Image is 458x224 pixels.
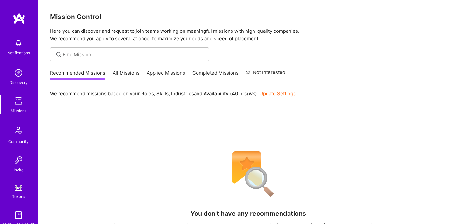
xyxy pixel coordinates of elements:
h4: You don't have any recommendations [191,210,306,217]
img: logo [13,13,25,24]
div: Discovery [10,79,28,86]
b: Roles [141,91,154,97]
a: Completed Missions [192,70,239,80]
img: Community [11,123,26,138]
img: tokens [15,185,22,191]
img: bell [12,37,25,50]
b: Skills [156,91,169,97]
div: Notifications [7,50,30,56]
a: Not Interested [246,69,285,80]
input: Find Mission... [63,51,204,58]
h3: Mission Control [50,13,447,21]
p: Here you can discover and request to join teams working on meaningful missions with high-quality ... [50,27,447,43]
div: Tokens [12,193,25,200]
img: teamwork [12,95,25,107]
b: Availability (40 hrs/wk) [204,91,257,97]
img: guide book [12,209,25,221]
div: Invite [14,166,24,173]
i: icon SearchGrey [55,51,62,58]
a: All Missions [113,70,140,80]
img: Invite [12,154,25,166]
img: No Results [221,147,275,201]
p: We recommend missions based on your , , and . [50,90,296,97]
a: Recommended Missions [50,70,105,80]
img: discovery [12,66,25,79]
b: Industries [171,91,194,97]
a: Applied Missions [147,70,185,80]
div: Missions [11,107,26,114]
a: Update Settings [260,91,296,97]
div: Community [8,138,29,145]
